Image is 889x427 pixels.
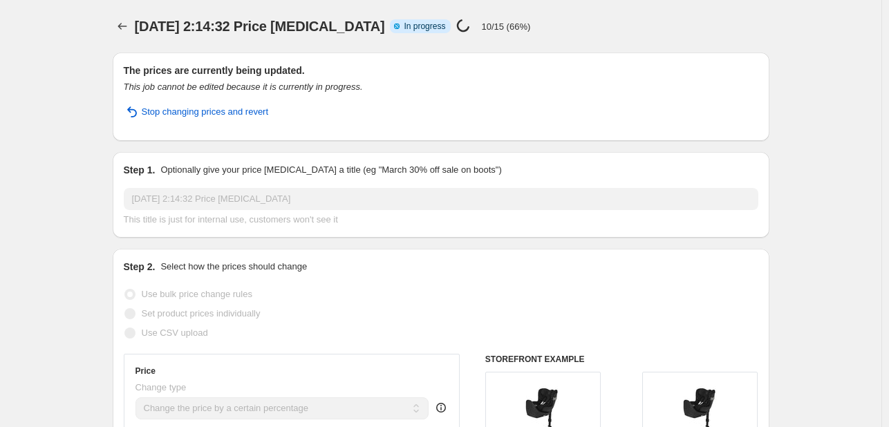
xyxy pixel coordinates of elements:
p: Select how the prices should change [160,260,307,274]
span: Use bulk price change rules [142,289,252,299]
div: help [434,401,448,415]
button: Stop changing prices and revert [115,101,277,123]
button: Price change jobs [113,17,132,36]
span: Set product prices individually [142,308,261,319]
span: [DATE] 2:14:32 Price [MEDICAL_DATA] [135,19,385,34]
h3: Price [135,366,156,377]
input: 30% off holiday sale [124,188,758,210]
span: In progress [404,21,445,32]
span: Stop changing prices and revert [142,105,269,119]
p: Optionally give your price [MEDICAL_DATA] a title (eg "March 30% off sale on boots") [160,163,501,177]
i: This job cannot be edited because it is currently in progress. [124,82,363,92]
h2: Step 1. [124,163,156,177]
h6: STOREFRONT EXAMPLE [485,354,758,365]
span: Use CSV upload [142,328,208,338]
span: This title is just for internal use, customers won't see it [124,214,338,225]
h2: The prices are currently being updated. [124,64,758,77]
span: Change type [135,382,187,392]
h2: Step 2. [124,260,156,274]
p: 10/15 (66%) [481,21,530,32]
